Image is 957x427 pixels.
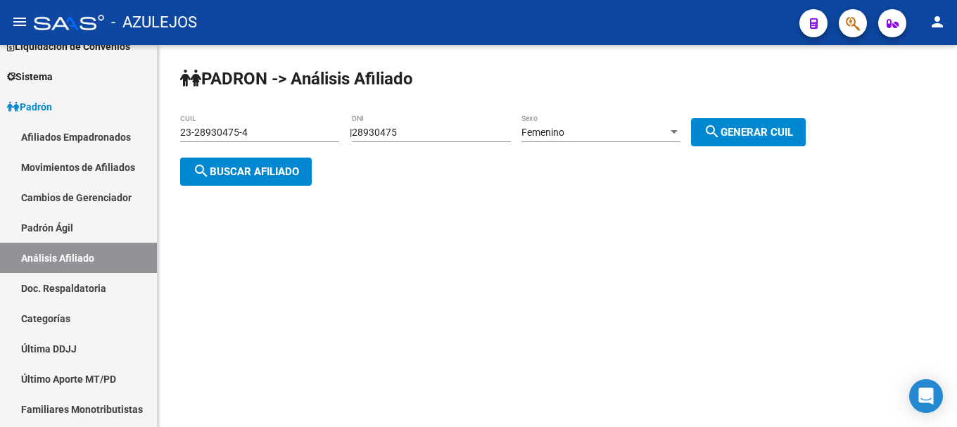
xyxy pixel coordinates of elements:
[350,127,816,138] div: |
[7,39,130,54] span: Liquidación de Convenios
[180,69,413,89] strong: PADRON -> Análisis Afiliado
[704,126,793,139] span: Generar CUIL
[7,99,52,115] span: Padrón
[193,165,299,178] span: Buscar afiliado
[180,158,312,186] button: Buscar afiliado
[11,13,28,30] mat-icon: menu
[691,118,806,146] button: Generar CUIL
[111,7,197,38] span: - AZULEJOS
[7,69,53,84] span: Sistema
[521,127,564,138] span: Femenino
[929,13,946,30] mat-icon: person
[909,379,943,413] div: Open Intercom Messenger
[704,123,721,140] mat-icon: search
[193,162,210,179] mat-icon: search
